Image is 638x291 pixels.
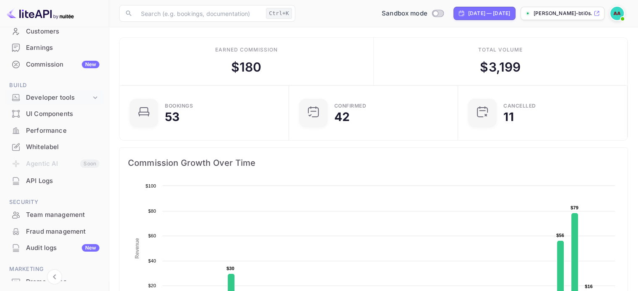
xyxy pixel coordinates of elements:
div: Audit logsNew [5,240,104,256]
img: Apurva Amin [610,7,624,20]
button: Collapse navigation [47,269,62,284]
a: Performance [5,123,104,138]
a: CommissionNew [5,57,104,72]
div: 11 [503,111,513,123]
text: $80 [148,209,156,214]
div: Bookings [165,103,193,108]
div: Fraud management [26,227,99,237]
div: CommissionNew [5,57,104,73]
text: $60 [148,233,156,238]
div: New [82,61,99,68]
div: Fraud management [5,224,104,240]
text: $100 [146,183,156,188]
div: Customers [26,27,99,36]
a: Earnings [5,40,104,55]
div: Team management [26,210,99,220]
div: Whitelabel [26,142,99,152]
span: Security [5,198,104,207]
div: Performance [5,123,104,139]
div: UI Components [26,109,99,119]
div: Developer tools [5,90,104,105]
span: Build [5,81,104,90]
div: Switch to Production mode [378,9,447,18]
img: LiteAPI logo [7,7,74,20]
div: API Logs [26,176,99,186]
a: Customers [5,23,104,39]
div: Customers [5,23,104,40]
div: 53 [165,111,180,123]
div: Earned commission [215,46,277,54]
div: $ 3,199 [480,58,521,77]
div: 42 [334,111,350,123]
div: Total volume [478,46,523,54]
div: Performance [26,126,99,136]
div: [DATE] — [DATE] [468,10,510,17]
text: $40 [148,258,156,263]
a: Whitelabel [5,139,104,155]
span: Marketing [5,265,104,274]
div: Developer tools [26,93,91,103]
div: Whitelabel [5,139,104,155]
div: Confirmed [334,103,367,108]
a: API Logs [5,173,104,188]
p: [PERSON_NAME]-bti0s.nuit... [534,10,592,17]
span: Commission Growth Over Time [128,156,619,170]
span: Sandbox mode [382,9,427,18]
a: Fraud management [5,224,104,239]
text: $79 [570,205,578,210]
div: $ 180 [231,58,262,77]
div: Earnings [5,40,104,56]
div: Earnings [26,43,99,53]
text: Revenue [134,238,140,258]
div: Commission [26,60,99,70]
text: $16 [585,284,593,289]
a: UI Components [5,106,104,121]
a: Team management [5,207,104,222]
div: Promo codes [26,277,99,287]
input: Search (e.g. bookings, documentation) [136,5,263,22]
div: Audit logs [26,243,99,253]
text: $20 [148,283,156,288]
div: New [82,244,99,252]
div: CANCELLED [503,103,536,108]
text: $56 [556,233,564,238]
a: Audit logsNew [5,240,104,255]
div: Ctrl+K [266,8,292,19]
text: $30 [227,266,234,271]
a: Promo codes [5,274,104,289]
